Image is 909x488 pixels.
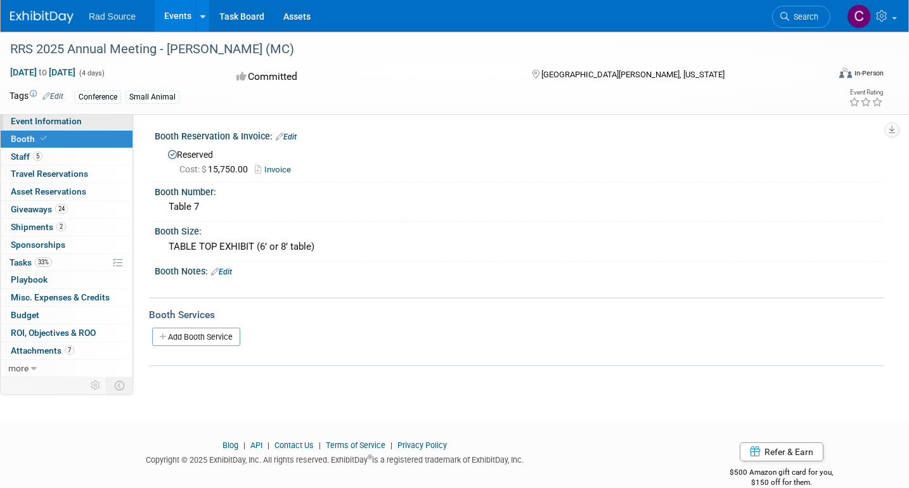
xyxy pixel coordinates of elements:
span: | [387,440,396,450]
a: Edit [276,132,297,141]
span: Asset Reservations [11,186,86,196]
div: Conference [75,91,121,104]
div: TABLE TOP EXHIBIT (6’ or 8’ table) [164,237,874,257]
span: ROI, Objectives & ROO [11,328,96,338]
a: Shipments2 [1,219,132,236]
a: Booth [1,131,132,148]
a: ROI, Objectives & ROO [1,324,132,342]
div: Reserved [164,145,874,176]
a: Contact Us [274,440,314,450]
a: Asset Reservations [1,183,132,200]
span: (4 days) [78,69,105,77]
span: 7 [65,345,74,355]
img: Format-Inperson.png [839,68,852,78]
a: Misc. Expenses & Credits [1,289,132,306]
span: Search [789,12,818,22]
a: Blog [222,440,238,450]
a: Search [772,6,830,28]
div: Booth Reservation & Invoice: [155,127,884,143]
div: Event Format [754,66,884,85]
div: Copyright © 2025 ExhibitDay, Inc. All rights reserved. ExhibitDay is a registered trademark of Ex... [10,451,661,466]
td: Toggle Event Tabs [107,377,133,394]
span: 24 [55,204,68,214]
div: Small Animal [126,91,179,104]
span: Budget [11,310,39,320]
div: Booth Size: [155,222,884,238]
div: $150 off for them. [680,477,884,488]
div: In-Person [854,68,884,78]
a: Refer & Earn [740,442,823,461]
span: Tasks [10,257,52,267]
div: Committed [233,66,512,88]
a: Event Information [1,113,132,130]
a: Add Booth Service [152,328,240,346]
span: [DATE] [DATE] [10,67,76,78]
a: Staff5 [1,148,132,165]
a: Privacy Policy [397,440,447,450]
span: Cost: $ [179,164,208,174]
a: Terms of Service [326,440,385,450]
div: Booth Notes: [155,262,884,278]
a: Budget [1,307,132,324]
span: more [8,363,29,373]
a: Invoice [255,165,297,174]
span: Playbook [11,274,48,285]
span: Attachments [11,345,74,356]
span: Giveaways [11,204,68,214]
div: Booth Services [149,308,884,322]
span: to [37,67,49,77]
div: Event Rating [849,89,883,96]
sup: ® [368,454,372,461]
span: Booth [11,134,49,144]
div: Table 7 [164,197,874,217]
span: [GEOGRAPHIC_DATA][PERSON_NAME], [US_STATE] [541,70,725,79]
div: RRS 2025 Annual Meeting - [PERSON_NAME] (MC) [6,38,809,61]
a: Edit [42,92,63,101]
img: ExhibitDay [10,11,74,23]
a: more [1,360,132,377]
i: Booth reservation complete [41,135,47,142]
img: Candice Cash [847,4,871,29]
span: | [316,440,324,450]
a: Giveaways24 [1,201,132,218]
span: Staff [11,151,42,162]
span: 2 [56,222,66,231]
td: Tags [10,89,63,104]
span: 15,750.00 [179,164,253,174]
a: API [250,440,262,450]
span: Misc. Expenses & Credits [11,292,110,302]
span: 33% [35,257,52,267]
td: Personalize Event Tab Strip [85,377,107,394]
span: Shipments [11,222,66,232]
a: Edit [211,267,232,276]
span: | [264,440,273,450]
div: Booth Number: [155,183,884,198]
span: Travel Reservations [11,169,88,179]
a: Tasks33% [1,254,132,271]
a: Attachments7 [1,342,132,359]
a: Playbook [1,271,132,288]
span: 5 [33,151,42,161]
div: $500 Amazon gift card for you, [680,459,884,488]
a: Travel Reservations [1,165,132,183]
span: Sponsorships [11,240,65,250]
span: | [240,440,248,450]
a: Sponsorships [1,236,132,254]
span: Event Information [11,116,82,126]
span: Rad Source [89,11,136,22]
